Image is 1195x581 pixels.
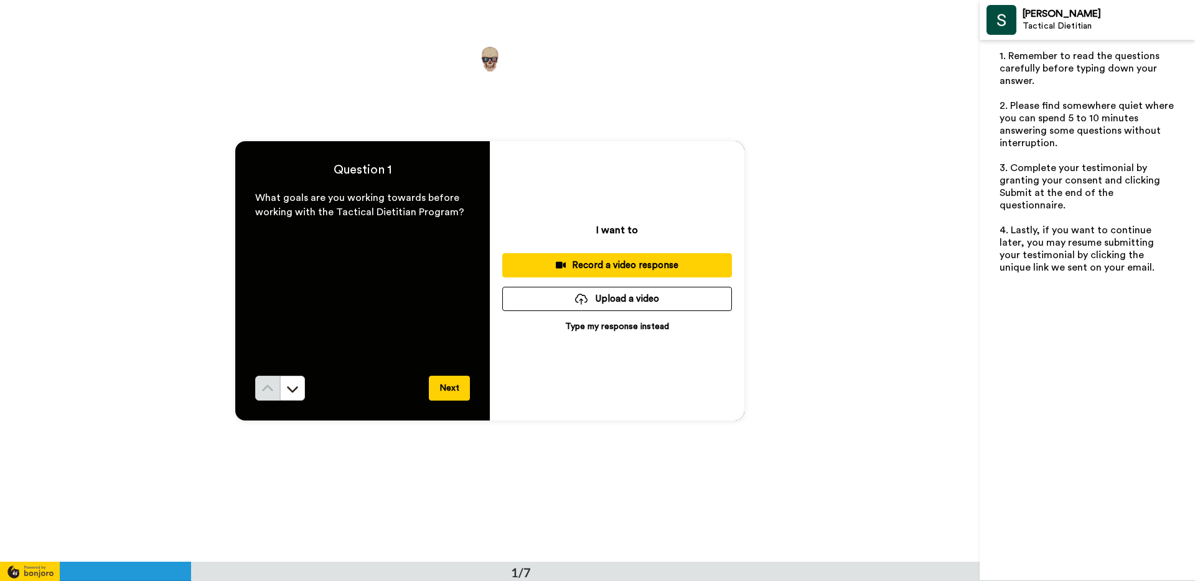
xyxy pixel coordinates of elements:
[596,223,638,238] p: I want to
[255,193,464,217] span: What goals are you working towards before working with the Tactical Dietitian Program?
[1000,163,1163,210] span: 3. Complete your testimonial by granting your consent and clicking Submit at the end of the quest...
[1023,21,1194,32] div: Tactical Dietitian
[255,161,470,179] h4: Question 1
[1000,51,1162,86] span: 1. Remember to read the questions carefully before typing down your answer.
[429,376,470,401] button: Next
[502,287,732,311] button: Upload a video
[986,5,1016,35] img: Profile Image
[1000,101,1176,148] span: 2. Please find somewhere quiet where you can spend 5 to 10 minutes answering some questions witho...
[491,564,551,581] div: 1/7
[565,320,669,333] p: Type my response instead
[1023,8,1194,20] div: [PERSON_NAME]
[502,253,732,277] button: Record a video response
[1000,225,1156,272] span: 4. Lastly, if you want to continue later, you may resume submitting your testimonial by clicking ...
[512,259,722,272] div: Record a video response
